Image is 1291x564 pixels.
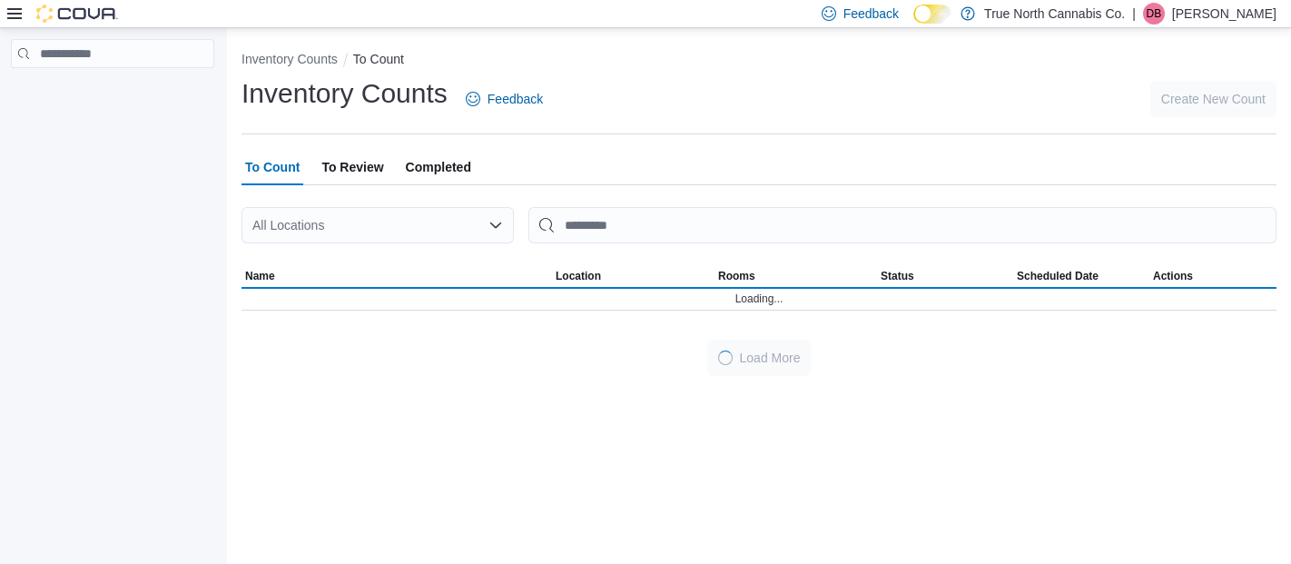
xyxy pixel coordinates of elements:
[488,218,503,233] button: Open list of options
[843,5,899,23] span: Feedback
[458,81,550,117] a: Feedback
[36,5,118,23] img: Cova
[241,52,338,66] button: Inventory Counts
[11,72,214,115] nav: Complex example
[984,3,1125,25] p: True North Cannabis Co.
[735,292,783,306] span: Loading...
[245,149,300,185] span: To Count
[718,351,733,365] span: Loading
[1132,3,1136,25] p: |
[245,269,275,283] span: Name
[714,265,877,287] button: Rooms
[528,207,1276,243] input: This is a search bar. After typing your query, hit enter to filter the results lower in the page.
[488,90,543,108] span: Feedback
[1153,269,1193,283] span: Actions
[707,340,812,376] button: LoadingLoad More
[1013,265,1149,287] button: Scheduled Date
[241,50,1276,72] nav: An example of EuiBreadcrumbs
[241,265,552,287] button: Name
[913,5,951,24] input: Dark Mode
[1143,3,1165,25] div: Devin Bedard
[556,269,601,283] span: Location
[1172,3,1276,25] p: [PERSON_NAME]
[877,265,1013,287] button: Status
[718,269,755,283] span: Rooms
[406,149,471,185] span: Completed
[241,75,448,112] h1: Inventory Counts
[1161,90,1266,108] span: Create New Count
[881,269,914,283] span: Status
[1147,3,1162,25] span: DB
[1150,81,1276,117] button: Create New Count
[913,24,914,25] span: Dark Mode
[552,265,714,287] button: Location
[353,52,404,66] button: To Count
[1017,269,1099,283] span: Scheduled Date
[740,349,801,367] span: Load More
[321,149,383,185] span: To Review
